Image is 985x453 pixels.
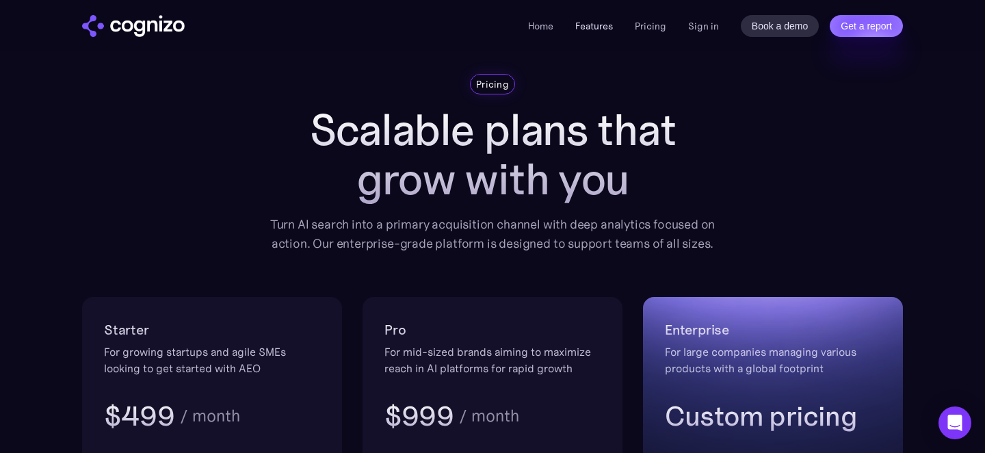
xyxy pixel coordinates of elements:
div: For large companies managing various products with a global footprint [665,344,881,376]
h2: Pro [384,319,601,341]
div: For mid-sized brands aiming to maximize reach in AI platforms for rapid growth [384,344,601,376]
a: home [82,15,185,37]
a: Get a report [830,15,903,37]
a: Pricing [635,20,666,32]
div: Open Intercom Messenger [938,406,971,439]
div: Pricing [476,77,509,91]
a: Sign in [688,18,719,34]
h3: $499 [104,398,174,434]
div: Turn AI search into a primary acquisition channel with deep analytics focused on action. Our ente... [260,215,725,253]
h3: Custom pricing [665,398,881,434]
h2: Starter [104,319,320,341]
a: Book a demo [741,15,819,37]
h2: Enterprise [665,319,881,341]
a: Home [528,20,553,32]
div: For growing startups and agile SMEs looking to get started with AEO [104,344,320,376]
h3: $999 [384,398,454,434]
a: Features [575,20,613,32]
div: / month [459,408,519,424]
h1: Scalable plans that grow with you [260,105,725,204]
div: / month [180,408,240,424]
img: cognizo logo [82,15,185,37]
